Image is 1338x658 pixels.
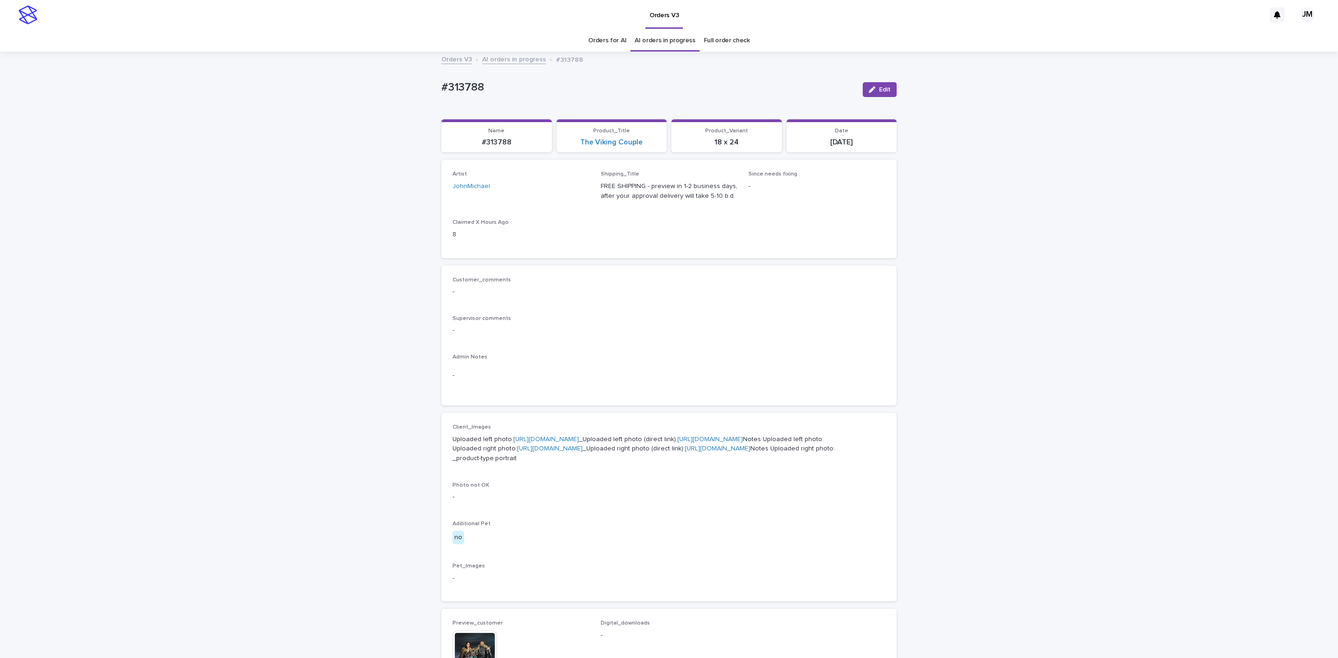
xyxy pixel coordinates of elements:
[453,182,490,191] a: JohnMichael
[677,138,776,147] p: 18 x 24
[441,81,855,94] p: #313788
[453,230,590,240] p: 8
[601,171,639,177] span: Shipping_Title
[453,277,511,283] span: Customer_comments
[556,54,583,64] p: #313788
[453,482,489,488] span: Photo not OK
[453,371,885,380] p: -
[453,287,885,297] p: -
[601,620,650,626] span: Digital_downloads
[677,436,743,443] a: [URL][DOMAIN_NAME]
[482,53,546,64] a: AI orders in progress
[453,563,485,569] span: Pet_Images
[635,30,695,52] a: AI orders in progress
[453,326,885,335] p: -
[19,6,37,24] img: stacker-logo-s-only.png
[580,138,643,147] a: The Viking Couple
[453,620,503,626] span: Preview_customer
[517,445,583,452] a: [URL][DOMAIN_NAME]
[879,86,891,93] span: Edit
[453,521,491,527] span: Additional Pet
[453,531,464,544] div: no
[447,138,546,147] p: #313788
[453,424,491,430] span: Client_Images
[1300,7,1315,22] div: JM
[748,182,885,191] p: -
[453,435,885,463] p: Uploaded left photo: _Uploaded left photo (direct link): Notes Uploaded left photo: Uploaded righ...
[453,316,511,321] span: Supervisor comments
[685,445,750,452] a: [URL][DOMAIN_NAME]
[453,492,885,502] p: -
[704,30,750,52] a: Full order check
[488,128,505,134] span: Name
[441,53,472,64] a: Orders V3
[588,30,626,52] a: Orders for AI
[601,182,738,201] p: FREE SHIPPING - preview in 1-2 business days, after your approval delivery will take 5-10 b.d.
[513,436,579,443] a: [URL][DOMAIN_NAME]
[453,573,885,583] p: -
[748,171,797,177] span: Since needs fixing
[601,631,738,640] p: -
[453,171,467,177] span: Artist
[835,128,848,134] span: Date
[453,354,487,360] span: Admin Notes
[705,128,748,134] span: Product_Variant
[453,220,509,225] span: Claimed X Hours Ago
[863,82,897,97] button: Edit
[593,128,630,134] span: Product_Title
[792,138,892,147] p: [DATE]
